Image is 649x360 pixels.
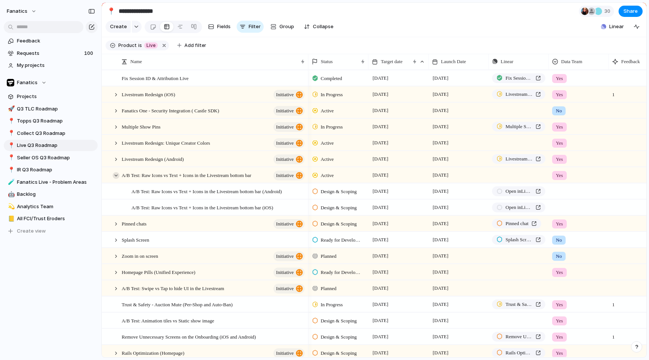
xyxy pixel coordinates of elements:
span: Multiple Show Pins [122,122,160,131]
button: 📍 [7,117,14,125]
button: Filter [237,21,264,33]
span: Trust & Safety - Auction Mute (Per-Shop and Auto-Ban) [506,301,533,308]
button: 📍 [7,154,14,162]
button: 💫 [7,203,14,210]
a: 📍Collect Q3 Roadmap [4,128,98,139]
a: 📍Live Q3 Roadmap [4,140,98,151]
span: [DATE] [371,251,390,260]
div: 📍 [8,153,13,162]
button: Fanatics [4,77,98,88]
div: 📍 [107,6,115,16]
span: Active [321,107,334,115]
button: initiative [273,138,305,148]
a: 💫Analytics Team [4,201,98,212]
span: Livestream Redesign (iOS) [122,90,175,98]
a: Rails Optimization (Homepage) [492,348,545,358]
div: 🤖Backlog [4,189,98,200]
a: Requests100 [4,48,98,59]
div: 🚀 [8,104,13,113]
span: Design & Scoping [321,204,357,212]
span: [DATE] [431,235,450,244]
span: Live Q3 Roadmap [17,142,95,149]
a: Fix Session ID & Attribution Live [492,73,545,83]
span: Remove Unnecessary Screens on the Onboarding (iOS and Android) [506,333,533,340]
span: [DATE] [371,235,390,244]
span: Launch Date [441,58,466,65]
div: 📍 [8,141,13,150]
span: A/B Test: Raw Icons vs Text + Icons in the Livestream bottom bar [122,171,251,179]
div: 🧪 [8,178,13,186]
span: Group [279,23,294,30]
a: 🚀Q3 TLC Roadmap [4,103,98,115]
button: initiative [273,268,305,277]
span: Filter [249,23,261,30]
span: Remove Unnecessary Screens on the Onboarding (iOS and Android) [122,332,256,341]
span: Splash Screen [122,235,149,244]
span: Completed [321,75,342,82]
button: 📒 [7,215,14,222]
span: [DATE] [431,90,450,99]
span: [DATE] [431,332,450,341]
span: Yes [556,139,563,147]
div: 🤖 [8,190,13,199]
span: [DATE] [371,90,390,99]
span: [DATE] [371,106,390,115]
span: Yes [556,156,563,163]
span: Ready for Development [321,236,362,244]
span: initiative [276,89,294,100]
span: Fanatics Live - Problem Areas [17,178,95,186]
span: A/B Test: Raw Icons vs Text + Icons in the Livestream bottom bar (iOS) [131,203,273,212]
span: Product [118,42,137,49]
span: Backlog [17,191,95,198]
a: Open inLinear [492,203,545,212]
span: [DATE] [431,348,450,357]
span: Fields [217,23,231,30]
span: Pinned chat [506,220,528,227]
span: [DATE] [371,203,390,212]
span: Target date [381,58,403,65]
span: initiative [276,267,294,278]
span: Active [321,172,334,179]
div: 📍 [8,129,13,138]
span: Active [321,139,334,147]
span: Fix Session ID & Attribution Live [506,74,533,82]
span: [DATE] [371,268,390,277]
span: [DATE] [371,74,390,83]
span: No [556,107,562,115]
span: [DATE] [371,348,390,357]
span: Livestream Redesign (Android) [122,154,184,163]
span: Create [110,23,127,30]
button: 🚀 [7,105,14,113]
span: [DATE] [431,203,450,212]
button: Create [106,21,131,33]
span: A/B Test: Raw Icons vs Text + Icons in the Livestream bottom bar (Android) [131,187,282,195]
span: [DATE] [371,332,390,341]
a: 📒All FCI/Trust Eroders [4,213,98,224]
div: 📍IR Q3 Roadmap [4,164,98,175]
a: Multiple Show Pins [492,122,545,132]
span: In Progress [321,91,343,98]
span: initiative [276,251,294,262]
span: Feedback [621,58,640,65]
span: [DATE] [431,138,450,147]
span: initiative [276,154,294,165]
button: initiative [273,251,305,261]
button: Add filter [173,40,211,51]
span: [DATE] [431,106,450,115]
button: initiative [273,219,305,229]
span: [DATE] [431,74,450,83]
span: Open in Linear [506,204,533,211]
span: initiative [276,170,294,181]
span: Linear [609,23,624,30]
span: Yes [556,91,563,98]
button: Create view [4,225,98,237]
div: 📍Seller OS Q3 Roadmap [4,152,98,163]
span: Planned [321,253,337,260]
span: 1 [609,87,618,98]
span: [DATE] [431,122,450,131]
a: Remove Unnecessary Screens on the Onboarding (iOS and Android) [492,332,545,342]
span: fanatics [7,8,27,15]
button: is [137,41,143,50]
